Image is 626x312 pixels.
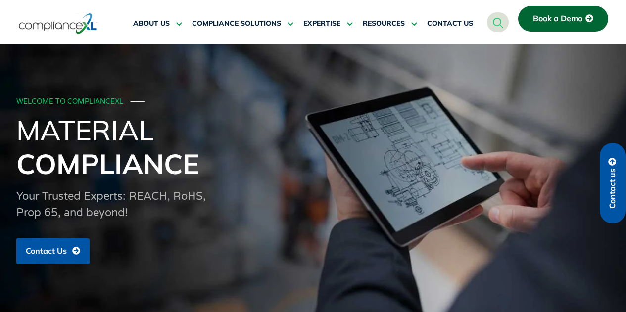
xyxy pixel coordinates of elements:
[363,12,417,36] a: RESOURCES
[518,6,608,32] a: Book a Demo
[26,247,67,256] span: Contact Us
[16,190,206,219] span: Your Trusted Experts: REACH, RoHS, Prop 65, and beyond!
[16,238,90,264] a: Contact Us
[600,143,626,223] a: Contact us
[427,19,473,28] span: CONTACT US
[131,97,145,106] span: ───
[608,169,617,209] span: Contact us
[303,19,340,28] span: EXPERTISE
[427,12,473,36] a: CONTACT US
[16,98,607,106] div: WELCOME TO COMPLIANCEXL
[192,12,293,36] a: COMPLIANCE SOLUTIONS
[16,146,199,181] span: Compliance
[533,14,582,23] span: Book a Demo
[133,19,170,28] span: ABOUT US
[19,12,97,35] img: logo-one.svg
[133,12,182,36] a: ABOUT US
[363,19,405,28] span: RESOURCES
[487,12,509,32] a: navsearch-button
[16,113,610,180] h1: Material
[303,12,353,36] a: EXPERTISE
[192,19,281,28] span: COMPLIANCE SOLUTIONS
